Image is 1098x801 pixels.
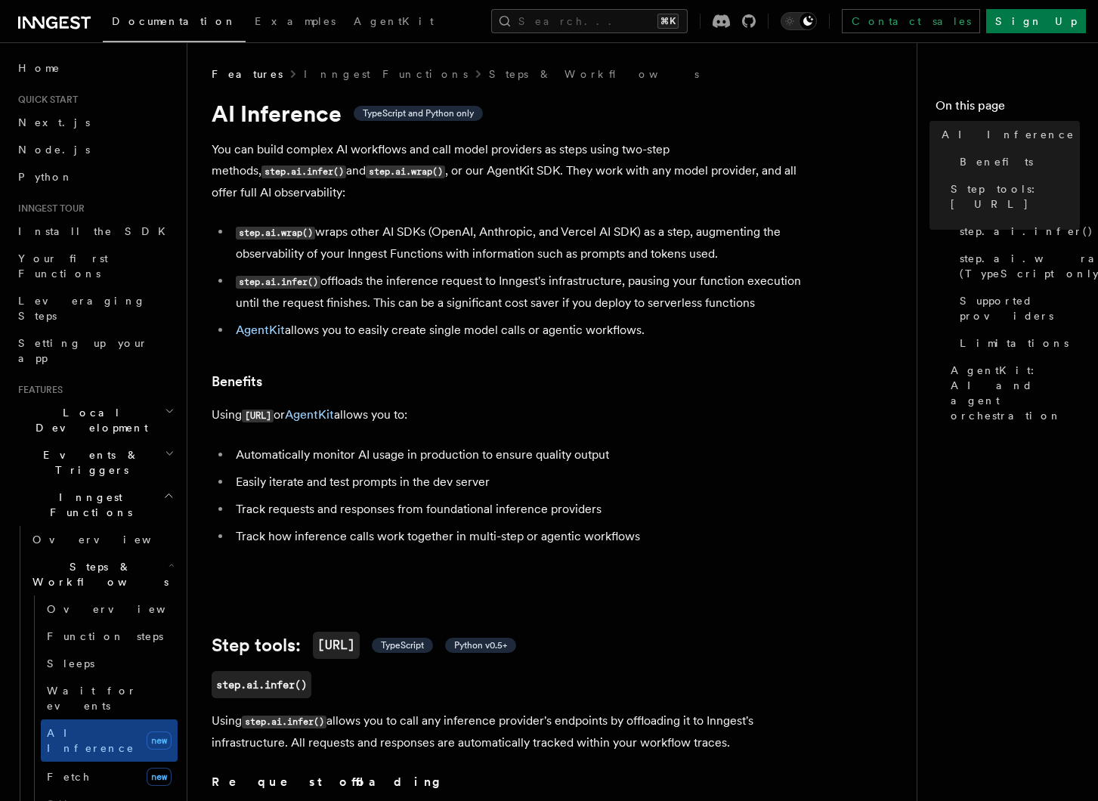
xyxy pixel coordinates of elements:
code: step.ai.infer() [236,276,320,289]
p: You can build complex AI workflows and call model providers as steps using two-step methods, and ... [212,139,816,203]
span: Install the SDK [18,225,175,237]
a: AgentKit [345,5,443,41]
a: Inngest Functions [304,66,468,82]
li: wraps other AI SDKs (OpenAI, Anthropic, and Vercel AI SDK) as a step, augmenting the observabilit... [231,221,816,264]
span: Quick start [12,94,78,106]
span: Python v0.5+ [454,639,507,651]
span: TypeScript [381,639,424,651]
a: Sign Up [986,9,1086,33]
code: step.ai.infer() [261,165,346,178]
li: Track requests and responses from foundational inference providers [231,499,816,520]
a: Examples [246,5,345,41]
span: Node.js [18,144,90,156]
button: Events & Triggers [12,441,178,484]
a: Sleeps [41,650,178,677]
code: step.ai.wrap() [236,227,315,240]
button: Toggle dark mode [781,12,817,30]
h4: On this page [936,97,1080,121]
a: Fetchnew [41,762,178,792]
span: Next.js [18,116,90,128]
span: Events & Triggers [12,447,165,478]
span: new [147,731,172,750]
span: Python [18,171,73,183]
a: step.ai.infer() [212,671,311,698]
li: Easily iterate and test prompts in the dev server [231,472,816,493]
kbd: ⌘K [657,14,679,29]
a: Overview [41,595,178,623]
span: Overview [32,533,188,546]
span: Wait for events [47,685,137,712]
span: Fetch [47,771,91,783]
a: step.ai.infer() [954,218,1080,245]
span: Limitations [960,336,1069,351]
button: Local Development [12,399,178,441]
span: Documentation [112,15,237,27]
a: AI Inference [936,121,1080,148]
span: AgentKit: AI and agent orchestration [951,363,1080,423]
li: Track how inference calls work together in multi-step or agentic workflows [231,526,816,547]
a: AgentKit [285,407,334,422]
span: step.ai.infer() [960,224,1093,239]
a: Overview [26,526,178,553]
a: Node.js [12,136,178,163]
a: step.ai.wrap() (TypeScript only) [954,245,1080,287]
button: Inngest Functions [12,484,178,526]
code: [URL] [313,632,360,659]
a: Install the SDK [12,218,178,245]
span: Step tools: [URL] [951,181,1080,212]
code: step.ai.wrap() [366,165,445,178]
span: Overview [47,603,203,615]
li: offloads the inference request to Inngest's infrastructure, pausing your function execution until... [231,271,816,314]
code: step.ai.infer() [242,716,326,728]
strong: Request offloading [212,775,451,789]
a: Your first Functions [12,245,178,287]
a: Python [12,163,178,190]
span: Supported providers [960,293,1080,323]
button: Search...⌘K [491,9,688,33]
a: Limitations [954,329,1080,357]
a: Documentation [103,5,246,42]
a: Home [12,54,178,82]
span: Features [12,384,63,396]
span: Features [212,66,283,82]
span: AgentKit [354,15,434,27]
span: Examples [255,15,336,27]
a: Next.js [12,109,178,136]
a: Benefits [212,371,262,392]
li: allows you to easily create single model calls or agentic workflows. [231,320,816,341]
span: Home [18,60,60,76]
a: Benefits [954,148,1080,175]
code: [URL] [242,410,274,422]
a: Leveraging Steps [12,287,178,329]
h1: AI Inference [212,100,816,127]
p: Using allows you to call any inference provider's endpoints by offloading it to Inngest's infrast... [212,710,816,753]
span: TypeScript and Python only [363,107,474,119]
a: Contact sales [842,9,980,33]
a: AgentKit [236,323,285,337]
p: Using or allows you to: [212,404,816,426]
span: AI Inference [47,727,135,754]
a: Step tools:[URL] TypeScript Python v0.5+ [212,632,516,659]
span: new [147,768,172,786]
a: Step tools: [URL] [945,175,1080,218]
span: Your first Functions [18,252,108,280]
span: Sleeps [47,657,94,670]
button: Steps & Workflows [26,553,178,595]
span: Inngest Functions [12,490,163,520]
li: Automatically monitor AI usage in production to ensure quality output [231,444,816,465]
a: Supported providers [954,287,1080,329]
span: Steps & Workflows [26,559,169,589]
span: Setting up your app [18,337,148,364]
span: AI Inference [942,127,1075,142]
span: Leveraging Steps [18,295,146,322]
a: Function steps [41,623,178,650]
span: Benefits [960,154,1033,169]
a: AgentKit: AI and agent orchestration [945,357,1080,429]
span: Function steps [47,630,163,642]
span: Inngest tour [12,203,85,215]
a: Steps & Workflows [489,66,699,82]
span: Local Development [12,405,165,435]
a: Setting up your app [12,329,178,372]
a: Wait for events [41,677,178,719]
